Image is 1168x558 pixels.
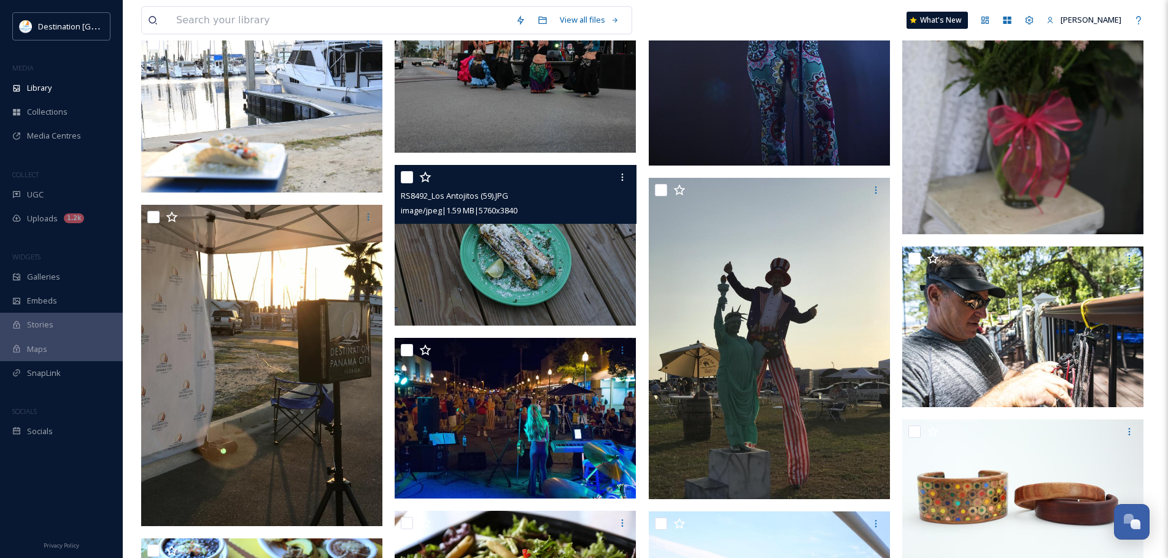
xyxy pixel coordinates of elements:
[27,213,58,224] span: Uploads
[27,130,81,142] span: Media Centres
[12,63,34,72] span: MEDIA
[649,178,890,499] img: RS11514_IMG_9398.JPG
[27,426,53,437] span: Socials
[907,12,968,29] a: What's New
[27,343,47,355] span: Maps
[1061,14,1121,25] span: [PERSON_NAME]
[12,170,39,179] span: COLLECT
[27,367,61,379] span: SnapLink
[38,20,160,32] span: Destination [GEOGRAPHIC_DATA]
[27,106,68,118] span: Collections
[27,319,53,331] span: Stories
[141,32,382,193] img: RS9633_I89B2377.JPG
[44,537,79,552] a: Privacy Policy
[27,271,60,283] span: Galleries
[401,190,508,201] span: RS8492_Los Antojitos (59).JPG
[27,189,44,201] span: UGC
[20,20,32,32] img: download.png
[12,407,37,416] span: SOCIALS
[27,82,52,94] span: Library
[64,213,84,223] div: 1.2k
[401,205,517,216] span: image/jpeg | 1.59 MB | 5760 x 3840
[12,252,41,261] span: WIDGETS
[44,541,79,549] span: Privacy Policy
[1040,8,1127,32] a: [PERSON_NAME]
[554,8,625,32] a: View all files
[141,205,382,526] img: RS11584_IMG_9483.JPG
[902,247,1143,407] img: RS4497_D42_0253.jpg
[395,338,636,499] img: RS5909_NL8A2795.JPG
[27,295,57,307] span: Embeds
[1114,504,1150,540] button: Open Chat
[170,7,509,34] input: Search your library
[395,165,636,326] img: RS8492_Los Antojitos (59).JPG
